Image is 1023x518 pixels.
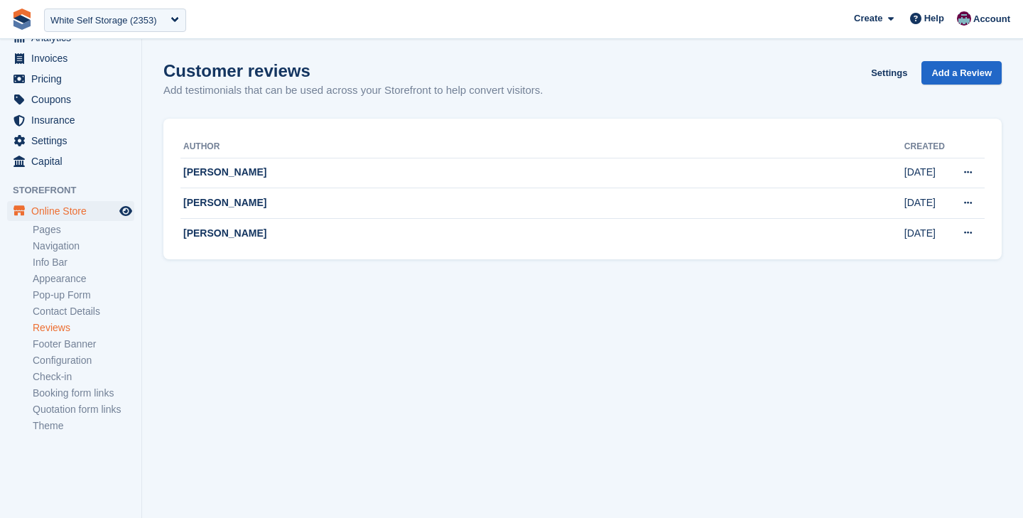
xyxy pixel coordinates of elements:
td: [PERSON_NAME] [180,188,904,219]
span: Online Store [31,201,117,221]
td: [DATE] [904,188,951,219]
a: Settings [865,61,913,85]
p: Add testimonials that can be used across your Storefront to help convert visitors. [163,82,543,99]
a: Appearance [33,272,134,286]
a: Info Bar [33,256,134,269]
span: Help [924,11,944,26]
a: Configuration [33,354,134,367]
span: Settings [31,131,117,151]
a: Contact Details [33,305,134,318]
a: Add a Review [921,61,1002,85]
a: menu [7,110,134,130]
a: Check-in [33,370,134,384]
img: Brian Young [957,11,971,26]
a: Reviews [33,321,134,335]
th: Created [904,136,951,158]
a: Pages [33,223,134,237]
a: Preview store [117,203,134,220]
a: Navigation [33,239,134,253]
th: Author [180,136,904,158]
a: menu [7,151,134,171]
td: [PERSON_NAME] [180,158,904,188]
div: White Self Storage (2353) [50,14,157,28]
a: Booking form links [33,387,134,400]
span: Create [854,11,882,26]
img: stora-icon-8386f47178a22dfd0bd8f6a31ec36ba5ce8667c1dd55bd0f319d3a0aa187defe.svg [11,9,33,30]
span: Storefront [13,183,141,198]
a: Theme [33,419,134,433]
span: Coupons [31,90,117,109]
span: Add a Review [931,66,992,80]
a: menu [7,90,134,109]
span: Capital [31,151,117,171]
a: menu [7,131,134,151]
a: menu [7,201,134,221]
a: Quotation form links [33,403,134,416]
td: [DATE] [904,158,951,188]
a: menu [7,69,134,89]
h1: Customer reviews [163,61,543,80]
span: Invoices [31,48,117,68]
td: [PERSON_NAME] [180,218,904,248]
a: Pop-up Form [33,288,134,302]
a: Footer Banner [33,338,134,351]
span: Pricing [31,69,117,89]
a: menu [7,48,134,68]
td: [DATE] [904,218,951,248]
span: Account [973,12,1010,26]
span: Insurance [31,110,117,130]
